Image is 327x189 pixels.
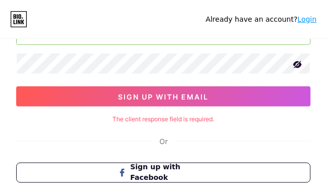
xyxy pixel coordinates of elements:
span: Sign up with Facebook [131,162,209,183]
div: Already have an account? [206,14,317,25]
a: Login [298,15,317,23]
button: Sign up with Facebook [16,163,311,183]
span: sign up with email [118,92,209,101]
button: sign up with email [16,86,311,107]
div: The client response field is required. [16,115,311,124]
div: Or [159,136,168,147]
